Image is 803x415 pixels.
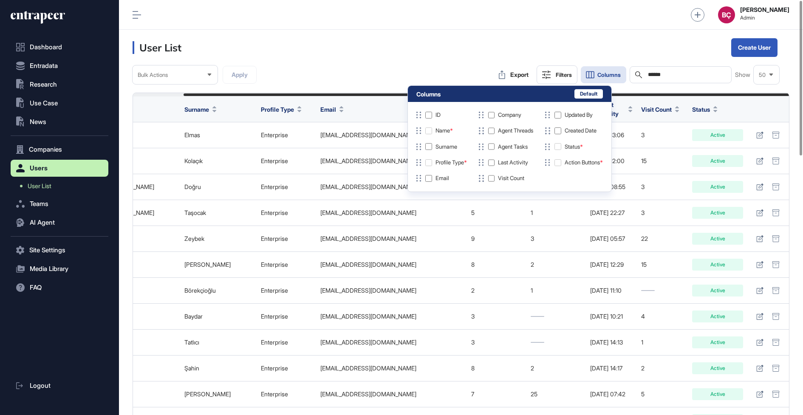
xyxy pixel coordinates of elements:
[471,287,522,294] div: 2
[11,95,108,112] button: Use Case
[641,365,684,372] div: 2
[261,158,312,164] div: enterprise
[692,233,743,245] div: Active
[735,71,750,78] span: Show
[133,41,181,54] h3: User List
[531,235,582,242] div: 3
[11,195,108,212] button: Teams
[11,57,108,74] button: Entradata
[320,132,463,138] div: [EMAIL_ADDRESS][DOMAIN_NAME]
[641,184,684,190] div: 3
[692,207,743,219] div: Active
[590,365,633,372] div: [DATE] 14:17
[574,89,603,99] button: Default
[261,287,312,294] div: enterprise
[759,72,766,78] span: 50
[435,159,467,166] div: Profile Type
[320,287,463,294] div: [EMAIL_ADDRESS][DOMAIN_NAME]
[531,391,582,398] div: 25
[471,313,522,320] div: 3
[641,235,684,242] div: 22
[11,377,108,394] a: Logout
[537,65,577,84] button: Filters
[261,391,312,398] div: enterprise
[692,129,743,141] div: Active
[30,219,55,226] span: AI Agent
[471,209,522,216] div: 5
[498,175,524,181] div: Visit Count
[138,72,168,78] span: Bulk Actions
[498,127,533,134] div: Agent Threads
[184,365,252,372] div: Şahin
[30,62,58,69] span: Entradata
[692,285,743,296] div: Active
[471,261,522,268] div: 8
[692,259,743,271] div: Active
[108,365,176,372] div: Aykut
[261,339,312,346] div: enterprise
[531,365,582,372] div: 2
[692,388,743,400] div: Active
[531,209,582,216] div: 1
[108,313,176,320] div: Serhat
[435,175,449,181] div: Email
[590,391,633,398] div: [DATE] 07:42
[30,100,58,107] span: Use Case
[692,105,718,114] button: Status
[641,339,684,346] div: 1
[641,105,679,114] button: Visit Count
[108,132,176,138] div: Burak
[692,362,743,374] div: Active
[184,313,252,320] div: Baydar
[11,160,108,177] button: Users
[498,144,528,150] div: Agent Tasks
[556,71,572,78] div: Filters
[435,127,453,134] div: Name
[261,184,312,190] div: enterprise
[320,105,336,114] span: Email
[581,66,626,83] button: Columns
[261,132,312,138] div: enterprise
[320,391,463,398] div: [EMAIL_ADDRESS][DOMAIN_NAME]
[261,365,312,372] div: enterprise
[30,44,62,51] span: Dashboard
[692,155,743,167] div: Active
[692,336,743,348] div: Active
[498,159,528,166] div: Last Activity
[590,261,633,268] div: [DATE] 12:29
[718,6,735,23] button: BÇ
[641,105,672,114] span: Visit Count
[11,260,108,277] button: Media Library
[184,235,252,242] div: Zeybek
[641,391,684,398] div: 5
[184,105,217,114] button: Surname
[30,119,46,125] span: News
[531,287,582,294] div: 1
[471,391,522,398] div: 7
[29,146,62,153] span: Companies
[531,261,582,268] div: 2
[320,313,463,320] div: [EMAIL_ADDRESS][DOMAIN_NAME]
[108,287,176,294] div: Seval
[15,178,108,194] a: User List
[11,113,108,130] button: News
[108,184,176,190] div: [PERSON_NAME]
[565,127,597,134] div: Created Date
[108,261,176,268] div: Ethem
[565,144,583,150] div: Status
[590,209,633,216] div: [DATE] 22:27
[590,339,633,346] div: [DATE] 14:13
[108,158,176,164] div: Ozan
[692,311,743,322] div: Active
[261,105,302,114] button: Profile Type
[320,235,463,242] div: [EMAIL_ADDRESS][DOMAIN_NAME]
[184,132,252,138] div: Elmas
[435,144,457,150] div: Surname
[29,247,65,254] span: Site Settings
[597,72,621,78] span: Columns
[565,112,593,118] div: Updated By
[30,265,68,272] span: Media Library
[28,183,51,189] span: User List
[494,66,533,83] button: Export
